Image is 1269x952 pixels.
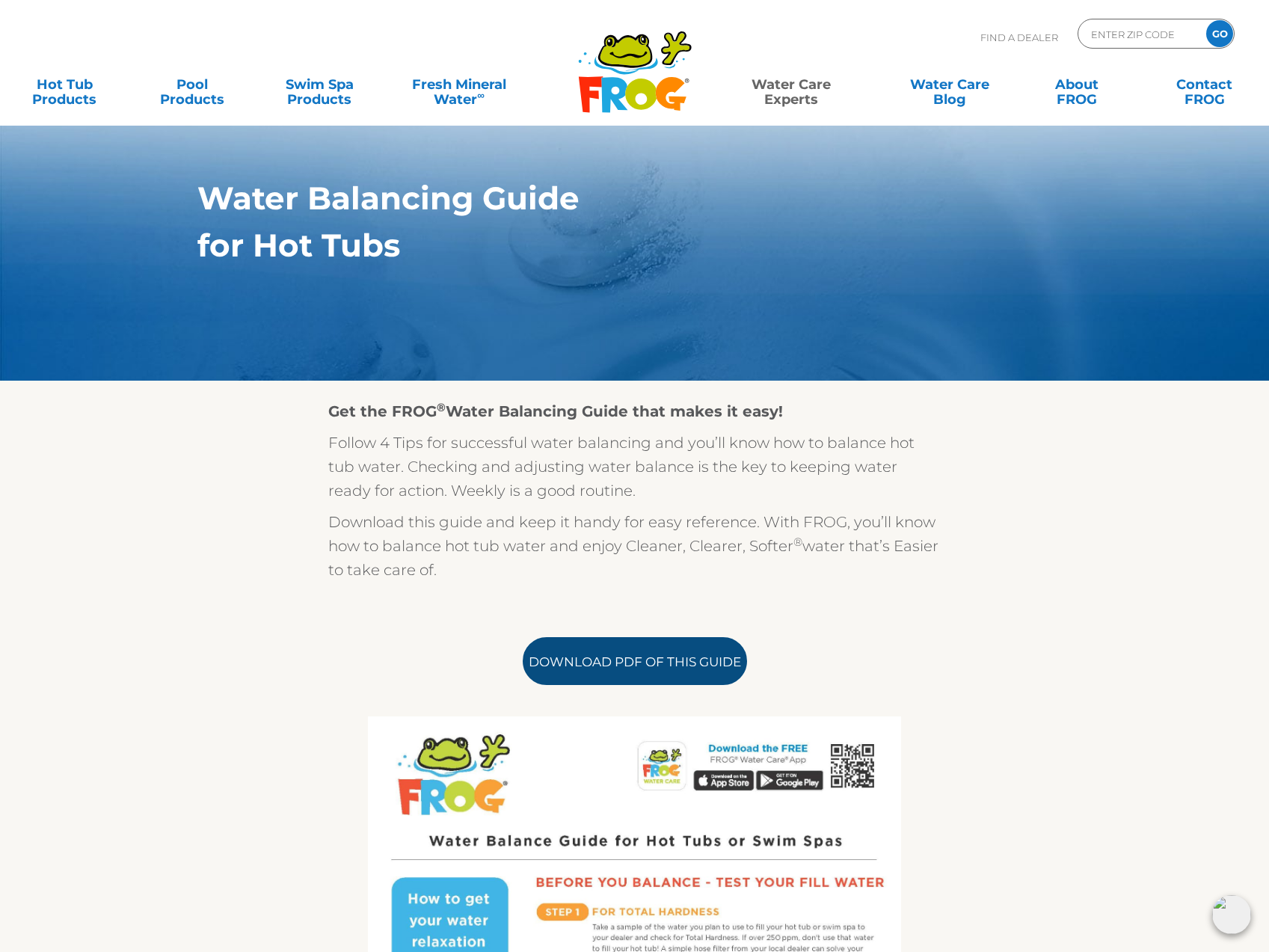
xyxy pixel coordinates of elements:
[142,70,242,99] a: PoolProducts
[328,510,941,582] p: Download this guide and keep it handy for easy reference. With FROG, you’ll know how to balance h...
[900,70,1000,99] a: Water CareBlog
[328,402,783,420] strong: Get the FROG Water Balancing Guide that makes it easy!
[980,19,1058,56] p: Find A Dealer
[1090,23,1190,45] input: Zip Code Form
[197,180,1003,216] h1: Water Balancing Guide
[710,70,871,99] a: Water CareExperts
[270,70,369,99] a: Swim SpaProducts
[328,431,941,503] p: Follow 4 Tips for successful water balancing and you’ll know how to balance hot tub water. Checki...
[197,227,1003,263] h1: for Hot Tubs
[1027,70,1127,99] a: AboutFROG
[793,535,802,549] sup: ®
[1155,70,1254,99] a: ContactFROG
[523,637,747,685] a: Download PDF of this Guide
[477,89,485,101] sup: ∞
[1206,20,1233,47] input: GO
[437,400,446,414] sup: ®
[1212,895,1251,934] img: openIcon
[15,70,114,99] a: Hot TubProducts
[397,70,521,99] a: Fresh MineralWater∞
